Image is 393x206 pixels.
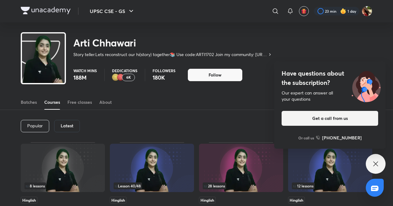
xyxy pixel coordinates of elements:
[114,182,190,189] div: infosection
[199,197,216,204] span: Hinglish
[21,7,71,14] img: Company Logo
[24,182,101,189] div: infocontainer
[24,182,101,189] div: left
[153,74,175,81] p: 180K
[73,51,267,58] p: Story teller.Lets reconstruct our hi(story) together📚 Use code:ARTI1702 Join my community: [URL][...
[26,184,45,188] span: 8 lessons
[99,95,112,110] a: About
[153,69,175,72] p: Followers
[293,184,313,188] span: 12 lessons
[115,184,141,188] span: Lesson 40 / 48
[114,182,190,189] div: left
[347,69,386,102] img: ttu_illustration_new.svg
[110,144,194,192] img: Thumbnail
[117,74,124,81] img: educator badge1
[86,5,139,17] button: UPSC CSE - GS
[24,182,101,189] div: infosection
[99,99,112,105] div: About
[209,72,222,78] span: Follow
[67,99,92,105] div: Free classes
[204,184,225,188] span: 28 lessons
[199,144,283,192] img: Thumbnail
[188,69,242,81] button: Follow
[288,197,305,204] span: Hinglish
[203,182,279,189] div: infosection
[44,99,60,105] div: Courses
[112,69,137,72] p: Dedications
[282,69,378,87] h4: Have questions about the subscription?
[126,75,131,80] p: 6K
[21,197,37,204] span: Hinglish
[203,182,279,189] div: left
[112,74,119,81] img: educator badge2
[21,144,105,192] img: Thumbnail
[73,69,97,72] p: Watch mins
[27,123,43,128] p: Popular
[73,74,97,81] p: 188M
[21,99,37,105] div: Batches
[322,134,362,141] h6: [PHONE_NUMBER]
[298,135,314,141] p: Or call us
[110,197,127,204] span: Hinglish
[73,37,272,49] h2: Arti Chhawari
[288,144,372,192] img: Thumbnail
[340,8,346,14] img: streak
[292,182,369,189] div: infosection
[67,95,92,110] a: Free classes
[22,35,65,102] img: class
[282,90,378,102] div: Our expert can answer all your questions
[292,182,369,189] div: left
[61,123,73,128] h6: Latest
[292,182,369,189] div: infocontainer
[316,134,362,141] a: [PHONE_NUMBER]
[21,95,37,110] a: Batches
[203,182,279,189] div: infocontainer
[301,8,307,14] img: avatar
[299,6,309,16] button: avatar
[114,182,190,189] div: infocontainer
[21,7,71,16] a: Company Logo
[282,111,378,126] button: Get a call from us
[44,95,60,110] a: Courses
[362,6,372,16] img: Shivii Singh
